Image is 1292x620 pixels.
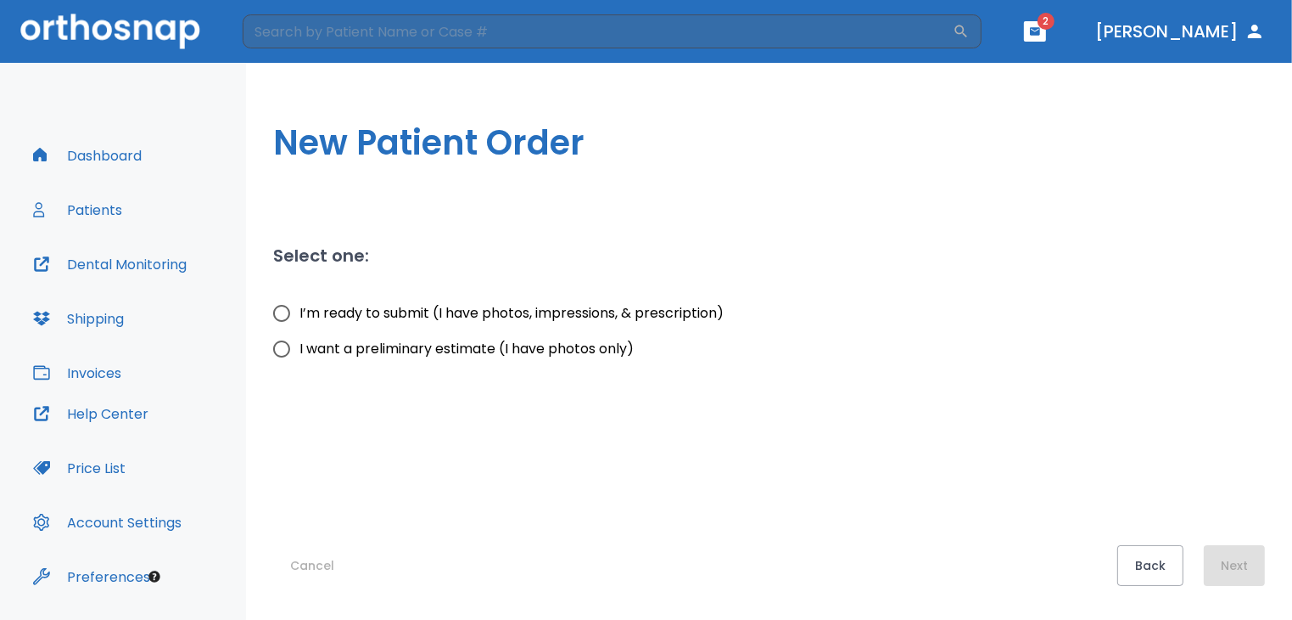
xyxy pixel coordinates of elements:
[299,303,724,324] span: I’m ready to submit (I have photos, impressions, & prescription)
[23,352,131,393] button: Invoices
[23,556,160,597] button: Preferences
[273,117,1265,168] h1: New Patient Order
[299,339,634,359] span: I want a preliminary estimate (I have photos only)
[1117,545,1183,586] button: Back
[23,502,192,543] button: Account Settings
[23,189,132,230] button: Patients
[23,135,152,176] button: Dashboard
[273,545,351,586] button: Cancel
[20,14,200,48] img: Orthosnap
[23,448,136,488] button: Price List
[23,393,159,434] button: Help Center
[147,569,162,584] div: Tooltip anchor
[1038,13,1054,30] span: 2
[23,298,134,339] button: Shipping
[243,14,953,48] input: Search by Patient Name or Case #
[23,244,197,285] button: Dental Monitoring
[273,243,369,268] h2: Select one:
[1088,16,1272,47] button: [PERSON_NAME]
